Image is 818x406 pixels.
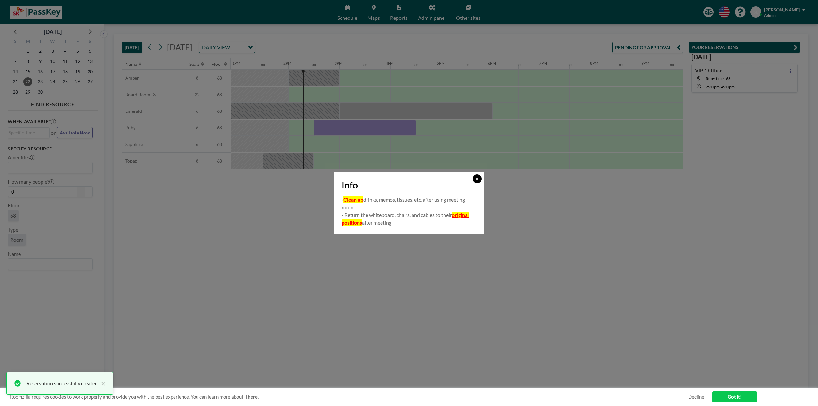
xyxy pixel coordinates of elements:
p: - Return the whiteboard, chairs, and cables to their after meeting [342,211,476,226]
span: Roomzilla requires cookies to work properly and provide you with the best experience. You can lea... [10,394,688,400]
div: Reservation successfully created [27,379,98,387]
span: Info [342,180,358,191]
button: close [98,379,105,387]
p: - drinks, memos, tissues, etc. after using meeting room [342,196,476,211]
a: here. [248,394,259,400]
u: Clean up [343,196,363,203]
a: Decline [688,394,704,400]
a: Got it! [712,391,757,402]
